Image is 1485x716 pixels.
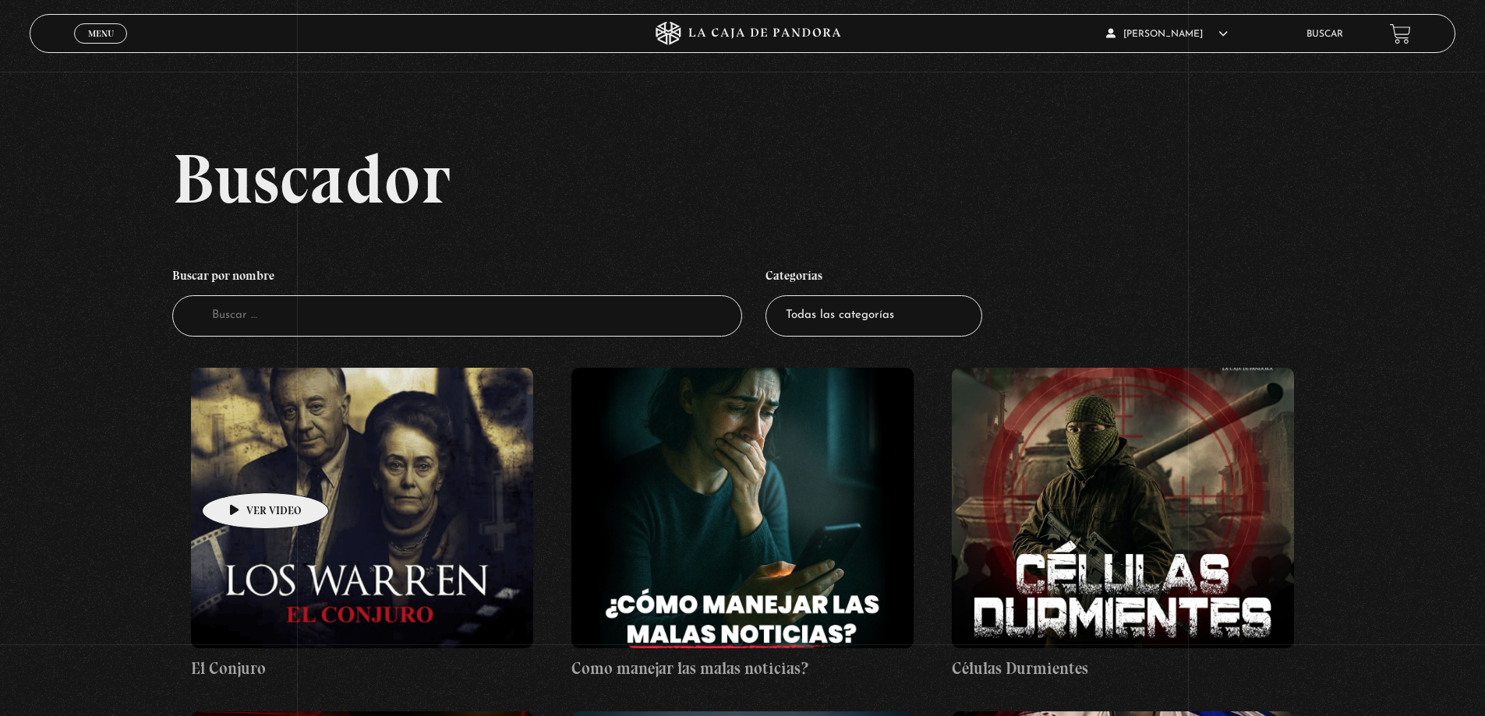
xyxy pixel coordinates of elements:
[172,143,1455,213] h2: Buscador
[571,656,914,681] h4: Como manejar las malas noticias?
[83,42,119,53] span: Cerrar
[952,368,1294,681] a: Células Durmientes
[571,368,914,681] a: Como manejar las malas noticias?
[1306,30,1343,39] a: Buscar
[765,260,982,296] h4: Categorías
[1390,23,1411,44] a: View your shopping cart
[172,260,743,296] h4: Buscar por nombre
[191,368,533,681] a: El Conjuro
[1106,30,1228,39] span: [PERSON_NAME]
[88,29,114,38] span: Menu
[191,656,533,681] h4: El Conjuro
[952,656,1294,681] h4: Células Durmientes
